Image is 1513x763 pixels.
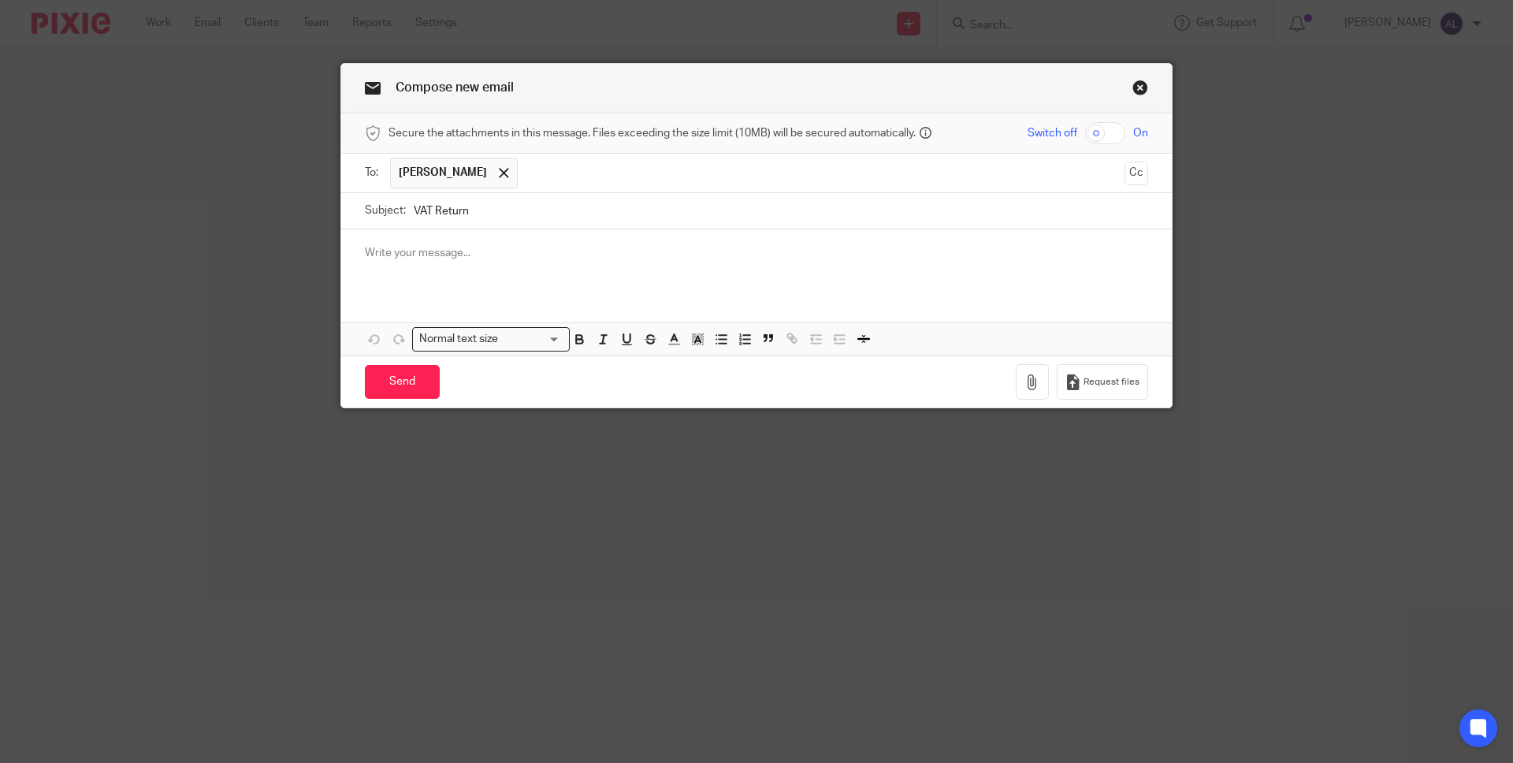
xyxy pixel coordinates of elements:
[1132,80,1148,101] a: Close this dialog window
[412,327,570,352] div: Search for option
[1133,125,1148,141] span: On
[399,165,487,181] span: [PERSON_NAME]
[1084,376,1139,389] span: Request files
[365,203,406,218] label: Subject:
[1125,162,1148,185] button: Cc
[365,365,440,399] input: Send
[365,165,382,181] label: To:
[1028,125,1077,141] span: Switch off
[1057,364,1148,400] button: Request files
[416,331,502,348] span: Normal text size
[504,331,560,348] input: Search for option
[388,125,916,141] span: Secure the attachments in this message. Files exceeding the size limit (10MB) will be secured aut...
[396,81,514,94] span: Compose new email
